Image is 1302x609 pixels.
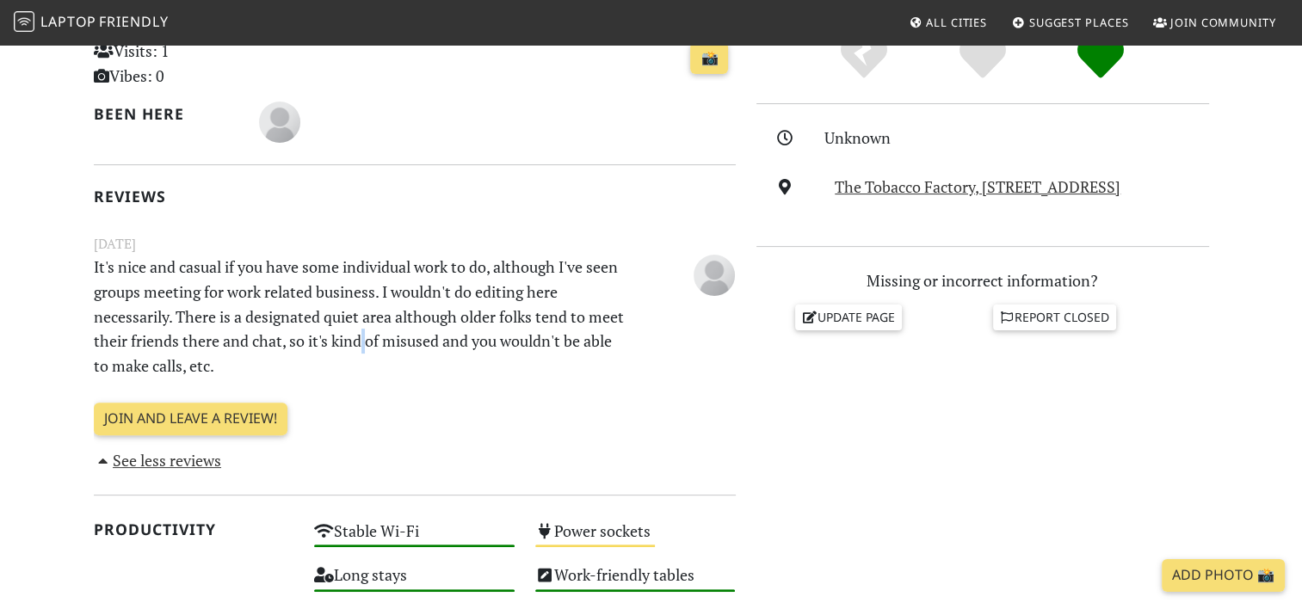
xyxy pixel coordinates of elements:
a: See less reviews [94,450,222,471]
p: Missing or incorrect information? [756,268,1209,293]
span: Anka Evans [694,262,735,283]
span: Friendly [99,12,168,31]
p: Visits: 1 Vibes: 0 [94,39,294,89]
span: Join Community [1170,15,1276,30]
small: [DATE] [83,233,746,255]
h2: Been here [94,105,239,123]
div: Yes [923,34,1042,82]
span: Laptop [40,12,96,31]
div: Unknown [824,126,1219,151]
a: Suggest Places [1005,7,1136,38]
span: Suggest Places [1029,15,1129,30]
a: LaptopFriendly LaptopFriendly [14,8,169,38]
span: All Cities [926,15,987,30]
div: Stable Wi-Fi [304,517,525,561]
img: blank-535327c66bd565773addf3077783bbfce4b00ec00e9fd257753287c682c7fa38.png [259,101,300,143]
img: blank-535327c66bd565773addf3077783bbfce4b00ec00e9fd257753287c682c7fa38.png [694,255,735,296]
a: Update page [795,304,902,330]
a: All Cities [902,7,994,38]
div: Long stays [304,561,525,605]
h2: Productivity [94,520,294,538]
div: No [805,34,923,82]
div: Power sockets [525,517,746,561]
div: Definitely! [1041,34,1160,82]
a: 📸 [690,42,728,75]
a: Join and leave a review! [94,403,287,435]
h2: Reviews [94,188,736,206]
img: LaptopFriendly [14,11,34,32]
div: Work-friendly tables [525,561,746,605]
span: Anka Evans [259,110,300,131]
a: Report closed [993,304,1117,330]
a: The Tobacco Factory, [STREET_ADDRESS] [835,176,1120,197]
a: Join Community [1146,7,1283,38]
p: It's nice and casual if you have some individual work to do, although I've seen groups meeting fo... [83,255,636,378]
